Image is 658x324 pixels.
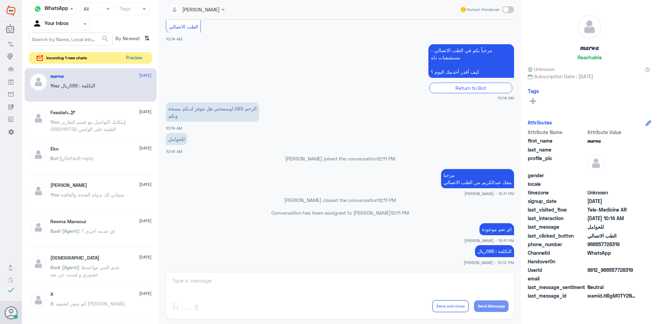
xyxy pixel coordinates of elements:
[58,155,94,161] span: : Default reply
[50,119,59,125] span: You
[139,72,151,79] span: [DATE]
[587,292,637,299] span: wamid.HBgMOTY2NTU3NzI4MzE5FQIAEhgUM0E5RTVFNEQyREI4NEEyRjZEN0MA
[166,155,514,162] p: [PERSON_NAME] joined the conversation
[50,291,53,297] h5: X
[29,33,112,45] input: Search by Name, Local etc…
[50,110,75,116] h5: Fawziah..🕊
[50,119,126,132] span: : بإمكانك التواصل مع قسم التقارير الطبية على الواتس 0550181732
[50,301,53,307] span: X
[113,33,142,46] span: By Newest
[587,215,637,222] span: 2025-09-02T07:14:46.427Z
[528,232,586,239] span: last_clicked_button
[50,146,59,152] h5: Eko
[528,284,586,291] span: last_message_sentiment
[166,37,182,41] span: 10:14 AM
[464,260,514,265] span: [PERSON_NAME] - 12:12 PM
[166,103,259,122] p: 2/9/2025, 10:14 AM
[587,266,637,274] span: 9812_966557728319
[169,24,198,29] span: الطب الاتصالي
[528,119,552,125] h6: Attributes
[587,129,637,136] span: Attribute Value
[7,5,15,16] img: Widebot Logo
[30,219,47,236] img: defaultAdmin.png
[528,189,586,196] span: timezone
[528,275,586,282] span: email
[391,210,409,216] span: 12:11 PM
[528,137,586,144] span: first_name
[587,206,637,213] span: Tele-Medicine AR
[59,192,124,197] span: : تمنياتي لك بدوام الصحة والعافية
[467,7,500,13] span: Human Handover
[30,255,47,272] img: defaultAdmin.png
[587,137,637,144] span: 𝒎𝒂𝒓𝒘𝒂
[587,275,637,282] span: null
[4,306,17,319] button: Avatar
[528,73,651,80] span: Subscription Date : [DATE]
[50,73,64,79] h5: 𝒎𝒂𝒓𝒘𝒂
[378,197,396,203] span: 12:11 PM
[166,133,187,145] p: 2/9/2025, 10:14 AM
[50,182,87,188] h5: Mohammed ALRASHED
[123,52,145,64] button: Preview
[139,290,151,297] span: [DATE]
[528,172,586,179] span: gender
[144,33,150,44] i: ⇅
[587,241,637,248] span: 966557728319
[101,35,109,43] span: search
[139,181,151,188] span: [DATE]
[79,228,115,234] span: : اي خدمه اخرى ؟
[50,228,79,234] span: Badr (Agent)
[587,189,637,196] span: Unknown
[50,192,59,197] span: You
[528,180,586,188] span: locale
[166,196,514,204] p: [PERSON_NAME] closed the conversation
[50,264,79,270] span: Badr (Agent)
[166,149,182,154] span: 10:14 AM
[587,258,637,265] span: null
[59,83,95,88] span: : التكلفة : 586ريال
[50,83,59,88] span: You
[587,232,637,239] span: الطب الاتصالي
[50,219,86,225] h5: Reema Mansour
[428,44,514,78] p: 2/9/2025, 10:14 AM
[587,172,637,179] span: null
[587,284,637,291] span: 0
[30,73,47,91] img: defaultAdmin.png
[528,65,555,73] span: Unknown
[50,155,58,161] span: Bot
[587,223,637,230] span: للحوامل
[7,286,15,294] i: check
[101,33,109,45] button: search
[587,249,637,256] span: 2
[528,249,586,256] span: ChannelId
[139,109,151,115] span: [DATE]
[528,241,586,248] span: phone_number
[50,255,99,261] h5: سبحان الله
[587,155,605,172] img: defaultAdmin.png
[30,146,47,163] img: defaultAdmin.png
[528,155,586,170] span: profile_pic
[139,218,151,224] span: [DATE]
[498,95,514,101] span: 10:14 AM
[33,4,43,14] img: whatsapp.png
[587,197,637,205] span: 2025-09-02T07:13:55.844Z
[30,110,47,127] img: defaultAdmin.png
[33,19,43,29] img: yourInbox.svg
[479,223,514,235] p: 2/9/2025, 12:11 PM
[119,5,131,14] div: Tags
[474,300,509,312] button: Send Message
[528,223,586,230] span: last_message
[528,129,586,136] span: Attribute Name
[578,15,601,38] img: defaultAdmin.png
[30,182,47,200] img: defaultAdmin.png
[528,88,539,94] h6: Tags
[528,206,586,213] span: last_visited_flow
[464,191,514,196] span: [PERSON_NAME] - 12:11 PM
[528,197,586,205] span: signup_date
[528,292,586,299] span: last_message_id
[166,126,182,130] span: 10:14 AM
[46,55,87,61] span: incoming 1 new chats
[50,264,119,277] span: : غدي البني مواعيدها حضوري و ليست عن بعد
[528,146,586,153] span: last_name
[528,266,586,274] span: UserId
